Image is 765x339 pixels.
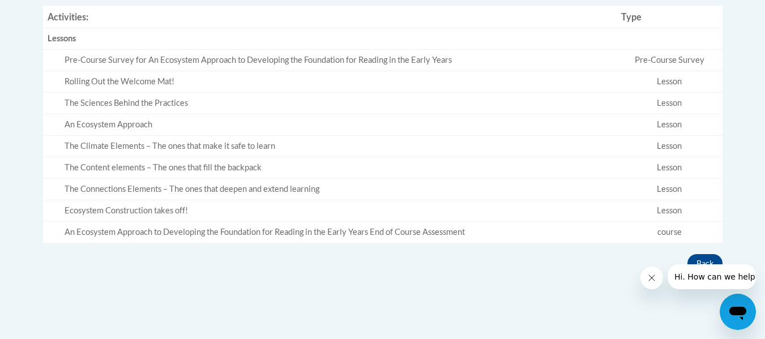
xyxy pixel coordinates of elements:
th: Type [617,6,723,28]
td: Lesson [617,157,723,178]
iframe: Message from company [668,264,756,289]
div: Rolling Out the Welcome Mat! [65,76,612,88]
td: course [617,221,723,242]
iframe: Button to launch messaging window [720,294,756,330]
div: The Sciences Behind the Practices [65,97,612,109]
td: Lesson [617,178,723,200]
td: Lesson [617,114,723,135]
div: Lessons [48,33,612,45]
th: Activities: [43,6,617,28]
span: Hi. How can we help? [7,8,92,17]
div: The Content elements – The ones that fill the backpack [65,162,612,174]
div: The Connections Elements – The ones that deepen and extend learning [65,183,612,195]
div: An Ecosystem Approach to Developing the Foundation for Reading in the Early Years End of Course A... [65,226,612,238]
div: Pre-Course Survey for An Ecosystem Approach to Developing the Foundation for Reading in the Early... [65,54,612,66]
div: The Climate Elements – The ones that make it safe to learn [65,140,612,152]
button: Back [687,254,723,272]
td: Lesson [617,135,723,157]
iframe: Close message [640,267,663,289]
td: Lesson [617,200,723,221]
td: Lesson [617,93,723,114]
div: Ecosystem Construction takes off! [65,205,612,217]
td: Lesson [617,71,723,93]
div: An Ecosystem Approach [65,119,612,131]
td: Pre-Course Survey [617,50,723,71]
